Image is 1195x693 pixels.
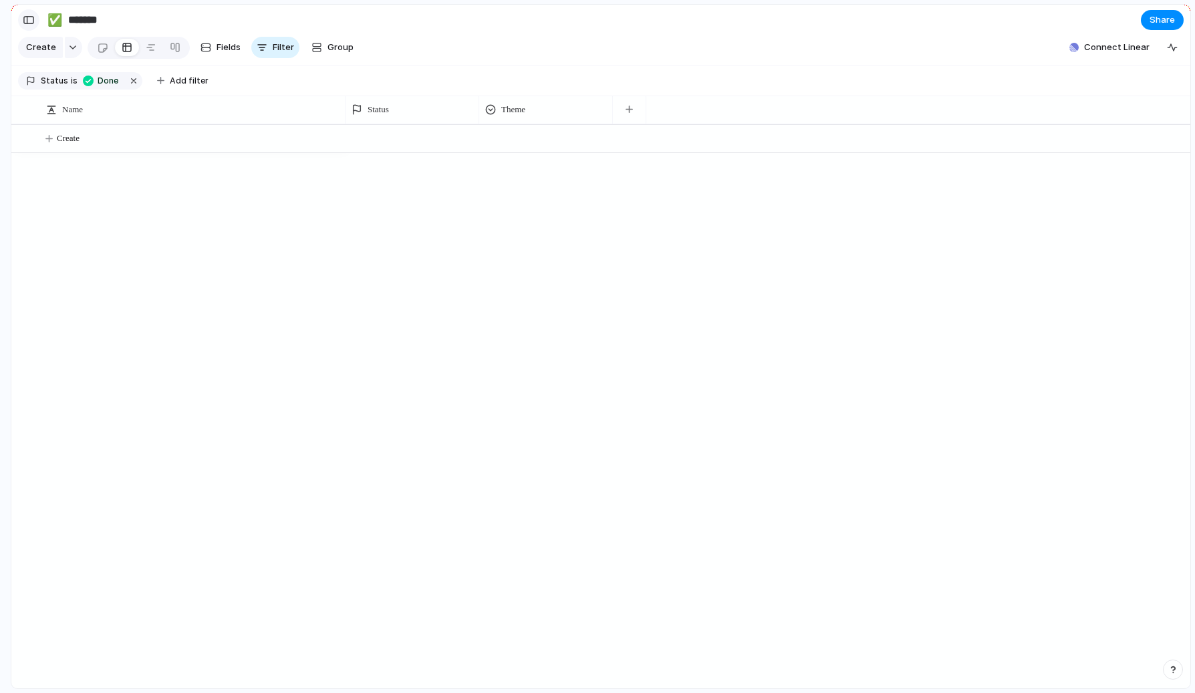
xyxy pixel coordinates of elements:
[18,37,63,58] button: Create
[44,9,65,31] button: ✅
[149,72,217,90] button: Add filter
[195,37,246,58] button: Fields
[327,41,354,54] span: Group
[41,75,68,87] span: Status
[305,37,360,58] button: Group
[1084,41,1150,54] span: Connect Linear
[217,41,241,54] span: Fields
[26,41,56,54] span: Create
[1064,37,1155,57] button: Connect Linear
[1141,10,1184,30] button: Share
[273,41,294,54] span: Filter
[501,103,525,116] span: Theme
[98,75,121,87] span: Done
[68,74,80,88] button: is
[62,103,83,116] span: Name
[1150,13,1175,27] span: Share
[47,11,62,29] div: ✅
[57,132,80,145] span: Create
[251,37,299,58] button: Filter
[170,75,209,87] span: Add filter
[71,75,78,87] span: is
[368,103,389,116] span: Status
[79,74,125,88] button: Done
